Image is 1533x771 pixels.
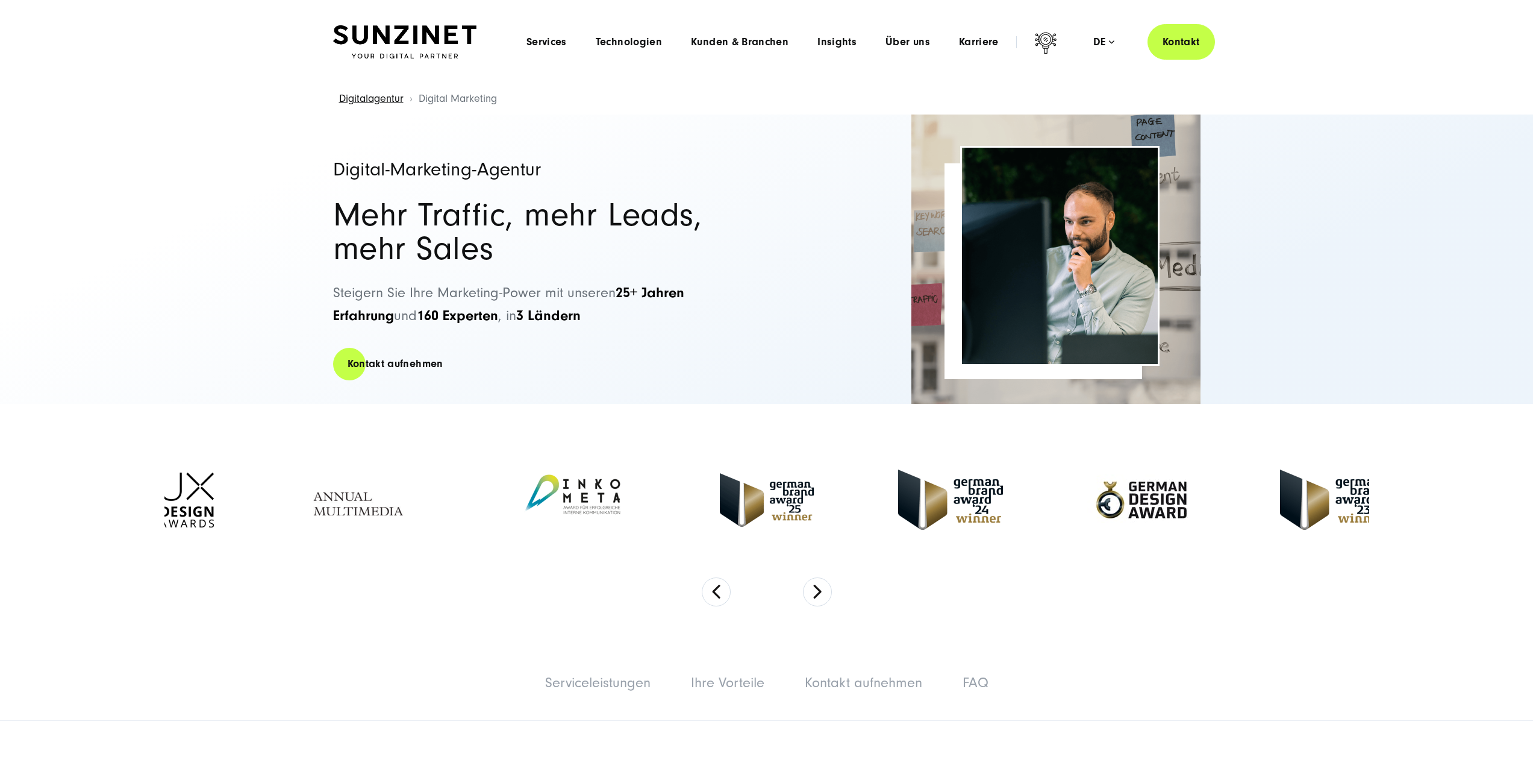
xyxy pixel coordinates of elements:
[817,36,857,48] a: Insights
[160,473,214,527] img: UX-Design-Awards
[333,160,755,179] h1: Digital-Marketing-Agentur
[702,577,731,606] button: Previous
[333,347,458,381] a: Kontakt aufnehmen
[509,464,635,536] img: Inkometa Award für interne Kommunikation - Full Service Digitalagentur SUNZINET
[720,473,814,527] img: German Brand Award winner 2025 - Full Service Digital Agentur SUNZINET
[526,36,567,48] a: Services
[333,198,755,266] h2: Mehr Traffic, mehr Leads, mehr Sales
[959,36,999,48] a: Karriere
[516,307,581,324] strong: 3 Ländern
[419,92,497,105] span: Digital Marketing
[691,36,788,48] a: Kunden & Branchen
[333,285,684,324] span: Steigern Sie Ihre Marketing-Power mit unseren und , in
[545,675,651,691] a: Serviceleistungen
[333,285,684,324] strong: 25+ Jahren Erfahrung
[1093,36,1114,48] div: de
[963,675,988,691] a: FAQ
[898,470,1003,530] img: German-Brand-Award - Full Service digital agentur SUNZINET
[1087,455,1196,545] img: German-Design-Award
[596,36,662,48] a: Technologien
[1147,24,1215,60] a: Kontakt
[339,92,404,105] a: Digitalagentur
[803,577,832,606] button: Next
[885,36,930,48] a: Über uns
[962,148,1158,364] img: Full-Service Digitalagentur SUNZINET - Digital Marketing
[333,25,476,59] img: SUNZINET Full Service Digital Agentur
[911,115,1200,404] img: Full-Service Digitalagentur SUNZINET - Digital Marketing_2
[417,307,498,324] strong: 160 Experten
[805,675,922,691] a: Kontakt aufnehmen
[298,464,425,536] img: Annual Multimedia Awards - Full Service Digitalagentur SUNZINET
[691,675,764,691] a: Ihre Vorteile
[1280,470,1385,530] img: German Brand Award 2023 Winner - Full Service digital agentur SUNZINET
